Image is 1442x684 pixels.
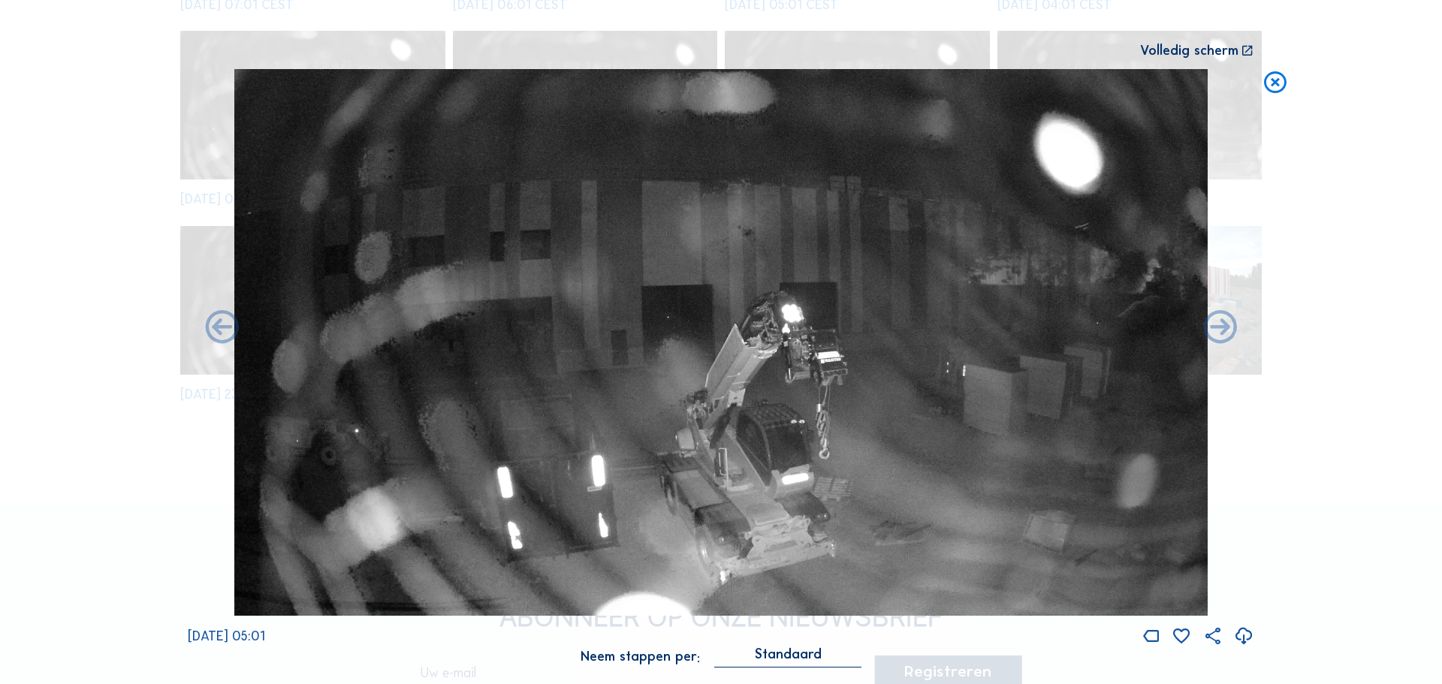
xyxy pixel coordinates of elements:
[202,308,242,348] i: Forward
[714,647,861,667] div: Standaard
[581,650,700,664] div: Neem stappen per:
[1200,308,1240,348] i: Back
[755,647,822,661] div: Standaard
[188,628,265,644] span: [DATE] 05:01
[1140,44,1238,59] div: Volledig scherm
[234,69,1208,616] img: Image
